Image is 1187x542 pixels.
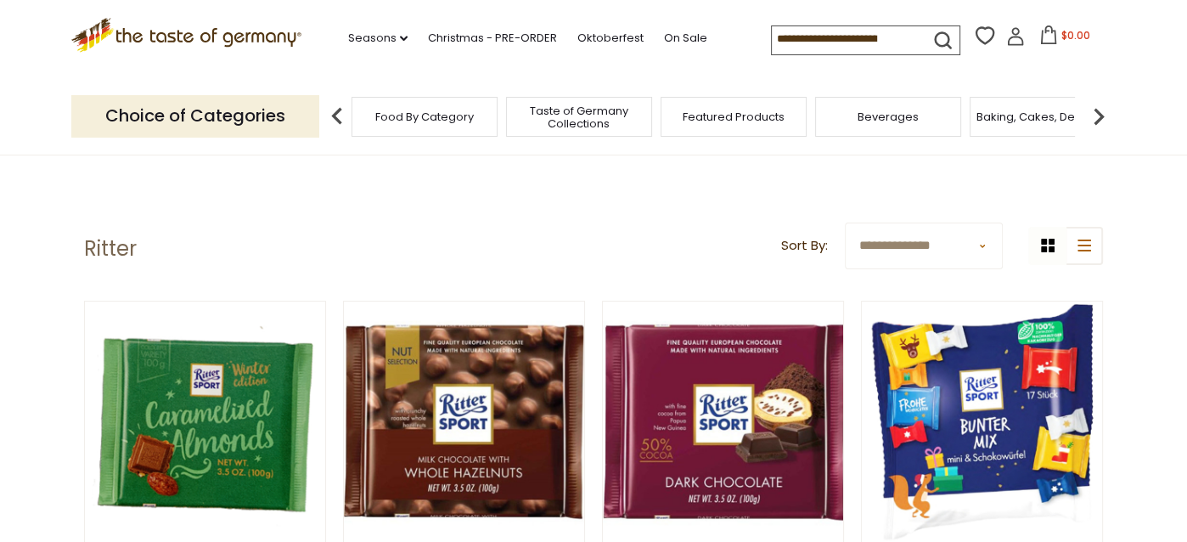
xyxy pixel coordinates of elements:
[858,110,919,123] a: Beverages
[976,110,1108,123] a: Baking, Cakes, Desserts
[344,302,584,542] img: Ritter
[320,99,354,133] img: previous arrow
[664,29,707,48] a: On Sale
[862,302,1102,542] img: Ritter
[375,110,474,123] a: Food By Category
[348,29,408,48] a: Seasons
[85,302,325,542] img: Ritter
[511,104,647,130] a: Taste of Germany Collections
[71,95,319,137] p: Choice of Categories
[428,29,557,48] a: Christmas - PRE-ORDER
[1061,28,1090,42] span: $0.00
[1082,99,1116,133] img: next arrow
[84,236,137,262] h1: Ritter
[603,302,843,542] img: Ritter
[577,29,644,48] a: Oktoberfest
[1028,25,1100,51] button: $0.00
[781,235,828,257] label: Sort By:
[683,110,785,123] a: Featured Products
